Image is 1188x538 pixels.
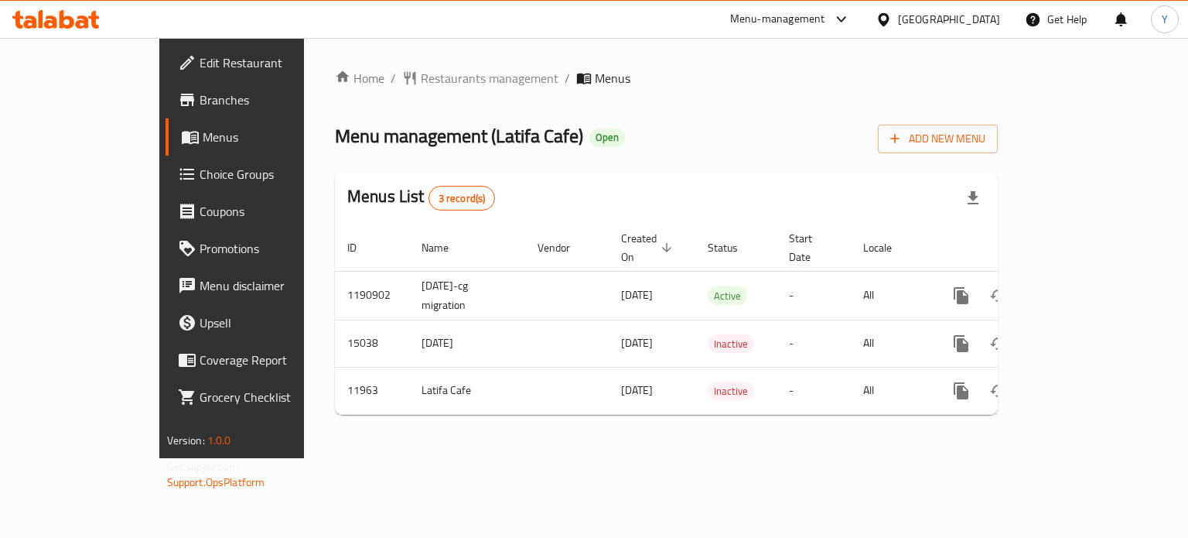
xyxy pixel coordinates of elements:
[589,129,625,147] div: Open
[347,238,377,257] span: ID
[777,367,851,414] td: -
[943,372,980,409] button: more
[200,351,346,369] span: Coverage Report
[1162,11,1168,28] span: Y
[943,325,980,362] button: more
[851,320,930,367] td: All
[409,271,525,320] td: [DATE]-cg migration
[200,314,346,332] span: Upsell
[538,238,590,257] span: Vendor
[621,229,677,266] span: Created On
[335,224,1104,415] table: enhanced table
[200,53,346,72] span: Edit Restaurant
[409,367,525,414] td: Latifa Cafe
[166,230,358,267] a: Promotions
[409,320,525,367] td: [DATE]
[708,238,758,257] span: Status
[980,325,1017,362] button: Change Status
[166,341,358,379] a: Coverage Report
[335,367,409,414] td: 11963
[166,156,358,193] a: Choice Groups
[200,276,346,295] span: Menu disclaimer
[335,320,409,367] td: 15038
[335,69,384,87] a: Home
[589,131,625,144] span: Open
[621,285,653,305] span: [DATE]
[789,229,832,266] span: Start Date
[422,238,469,257] span: Name
[930,224,1104,272] th: Actions
[166,267,358,304] a: Menu disclaimer
[565,69,570,87] li: /
[167,457,238,477] span: Get support on:
[166,44,358,81] a: Edit Restaurant
[167,430,205,451] span: Version:
[851,271,930,320] td: All
[166,118,358,156] a: Menus
[207,430,231,451] span: 1.0.0
[708,287,747,305] span: Active
[200,239,346,258] span: Promotions
[335,271,409,320] td: 1190902
[402,69,558,87] a: Restaurants management
[595,69,630,87] span: Menus
[429,191,495,206] span: 3 record(s)
[166,193,358,230] a: Coupons
[335,118,583,153] span: Menu management ( Latifa Cafe )
[200,165,346,183] span: Choice Groups
[777,271,851,320] td: -
[708,286,747,305] div: Active
[954,180,992,217] div: Export file
[347,185,495,211] h2: Menus List
[890,129,985,149] span: Add New Menu
[708,335,754,353] span: Inactive
[621,380,653,400] span: [DATE]
[200,388,346,406] span: Grocery Checklist
[943,277,980,314] button: more
[621,333,653,353] span: [DATE]
[428,186,496,211] div: Total records count
[421,69,558,87] span: Restaurants management
[898,11,1000,28] div: [GEOGRAPHIC_DATA]
[167,472,265,492] a: Support.OpsPlatform
[878,125,998,153] button: Add New Menu
[777,320,851,367] td: -
[335,69,998,87] nav: breadcrumb
[391,69,396,87] li: /
[166,81,358,118] a: Branches
[708,334,754,353] div: Inactive
[708,382,754,400] span: Inactive
[203,128,346,146] span: Menus
[980,372,1017,409] button: Change Status
[851,367,930,414] td: All
[166,304,358,341] a: Upsell
[730,10,825,29] div: Menu-management
[863,238,912,257] span: Locale
[166,379,358,416] a: Grocery Checklist
[200,202,346,221] span: Coupons
[200,91,346,109] span: Branches
[708,382,754,400] div: Inactive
